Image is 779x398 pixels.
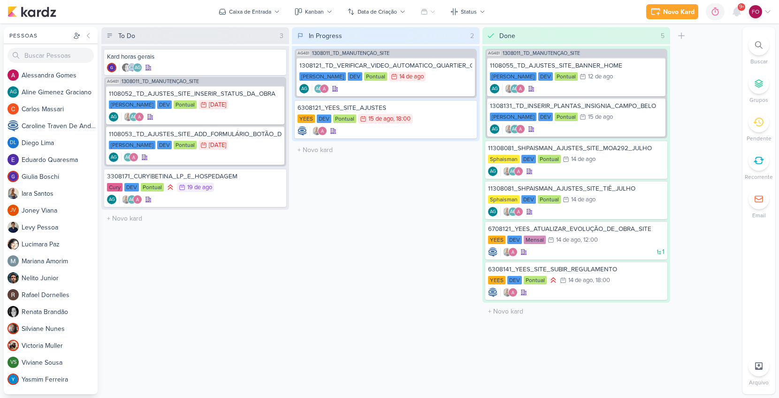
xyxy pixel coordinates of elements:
[503,51,580,56] span: 1308011_TD_MANUTENÇÃO_SITE
[500,288,518,297] div: Colaboradores: Iara Santos, Alessandra Gomes
[8,357,19,368] div: Viviane Sousa
[141,183,164,191] div: Pontual
[504,84,514,93] img: Iara Santos
[8,323,19,334] img: Silviane Nunes
[503,207,512,216] img: Iara Santos
[109,100,155,109] div: [PERSON_NAME]
[492,127,498,132] p: AG
[749,96,768,104] p: Grupos
[752,8,759,16] p: FO
[393,116,411,122] div: , 18:00
[103,212,287,225] input: + Novo kard
[8,222,19,233] img: Levy Pessoa
[119,63,142,72] div: Colaboradores: Renata Brandão, Caroline Traven De Andrade, Aline Gimenez Graciano
[490,210,496,214] p: AG
[127,195,137,204] div: Aline Gimenez Graciano
[524,236,546,244] div: Mensal
[107,53,283,61] div: Kard horas gerais
[10,360,16,365] p: VS
[488,195,519,204] div: Sphaisman
[8,188,19,199] img: Iara Santos
[745,173,773,181] p: Recorrente
[8,374,19,385] img: Yasmim Ferreira
[502,84,525,93] div: Colaboradores: Iara Santos, Aline Gimenez Graciano, Alessandra Gomes
[187,184,212,191] div: 19 de ago
[312,84,329,93] div: Colaboradores: Aline Gimenez Graciano, Alessandra Gomes
[22,155,98,165] div: E d u a r d o Q u a r e s m a
[508,247,518,257] img: Alessandra Gomes
[129,198,135,202] p: AG
[488,207,497,216] div: Aline Gimenez Graciano
[297,51,310,56] span: AG481
[317,115,331,123] div: DEV
[399,74,424,80] div: 14 de ago
[157,100,172,109] div: DEV
[490,84,499,93] div: Criador(a): Aline Gimenez Graciano
[663,7,695,17] div: Novo Kard
[314,84,323,93] div: Aline Gimenez Graciano
[490,61,663,70] div: 1108055_TD_AJUSTES_SITE_BANNER_HOME
[503,288,512,297] img: Iara Santos
[8,238,19,250] img: Lucimara Paz
[488,247,497,257] img: Caroline Traven De Andrade
[555,113,578,121] div: Pontual
[107,63,116,72] div: Criador(a): Giulia Boschi
[750,57,768,66] p: Buscar
[752,211,766,220] p: Email
[508,167,518,176] div: Aline Gimenez Graciano
[538,195,561,204] div: Pontual
[8,69,19,81] img: Alessandra Gomes
[22,290,98,300] div: R a f a e l D o r n e l l e s
[10,90,17,95] p: AG
[22,189,98,199] div: I a r a S a n t o s
[742,35,775,66] li: Ctrl + F
[127,63,137,72] img: Caroline Traven De Andrade
[298,126,307,136] img: Caroline Traven De Andrade
[166,183,175,192] div: Prioridade Alta
[174,100,197,109] div: Pontual
[22,87,98,97] div: A l i n e G i m e n e z G r a c i a n o
[22,256,98,266] div: M a r i a n a A m o r i m
[276,31,287,41] div: 3
[490,113,536,121] div: [PERSON_NAME]
[133,63,142,72] div: Aline Gimenez Graciano
[122,79,199,84] span: 1308011_TD_MANUTENÇÃO_SITE
[507,236,522,244] div: DEV
[298,115,315,123] div: YEES
[510,210,516,214] p: AG
[492,87,498,92] p: AG
[109,112,118,122] div: Criador(a): Aline Gimenez Graciano
[298,104,474,112] div: 6308121_YEES_SITE_AJUSTES
[121,153,138,162] div: Colaboradores: Aline Gimenez Graciano, Alessandra Gomes
[514,167,523,176] img: Alessandra Gomes
[488,236,505,244] div: YEES
[135,66,141,70] p: AG
[125,155,131,160] p: AG
[22,358,98,367] div: V i v i a n e S o u s a
[174,141,197,149] div: Pontual
[121,112,144,122] div: Colaboradores: Iara Santos, Aline Gimenez Graciano, Alessandra Gomes
[8,6,56,17] img: kardz.app
[209,102,226,108] div: [DATE]
[109,153,118,162] div: Criador(a): Aline Gimenez Graciano
[490,84,499,93] div: Aline Gimenez Graciano
[549,276,558,285] div: Prioridade Alta
[22,104,98,114] div: C a r l o s M a s s a r i
[571,156,596,162] div: 14 de ago
[298,126,307,136] div: Criador(a): Caroline Traven De Andrade
[508,207,518,216] div: Aline Gimenez Graciano
[8,272,19,283] img: Nelito Junior
[107,195,116,204] div: Criador(a): Aline Gimenez Graciano
[488,288,497,297] img: Caroline Traven De Andrade
[122,63,131,72] img: Renata Brandão
[488,207,497,216] div: Criador(a): Aline Gimenez Graciano
[8,205,19,216] div: Joney Viana
[109,130,282,138] div: 1108053_TD_AJUSTES_SITE_ADD_FORMULÁRIO_BOTÃO_DOWNLOAD
[133,195,142,204] img: Alessandra Gomes
[503,167,512,176] img: Iara Santos
[8,171,19,182] img: Giulia Boschi
[657,31,668,41] div: 5
[318,126,327,136] img: Alessandra Gomes
[129,112,138,122] div: Aline Gimenez Graciano
[8,48,94,63] input: Buscar Pessoas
